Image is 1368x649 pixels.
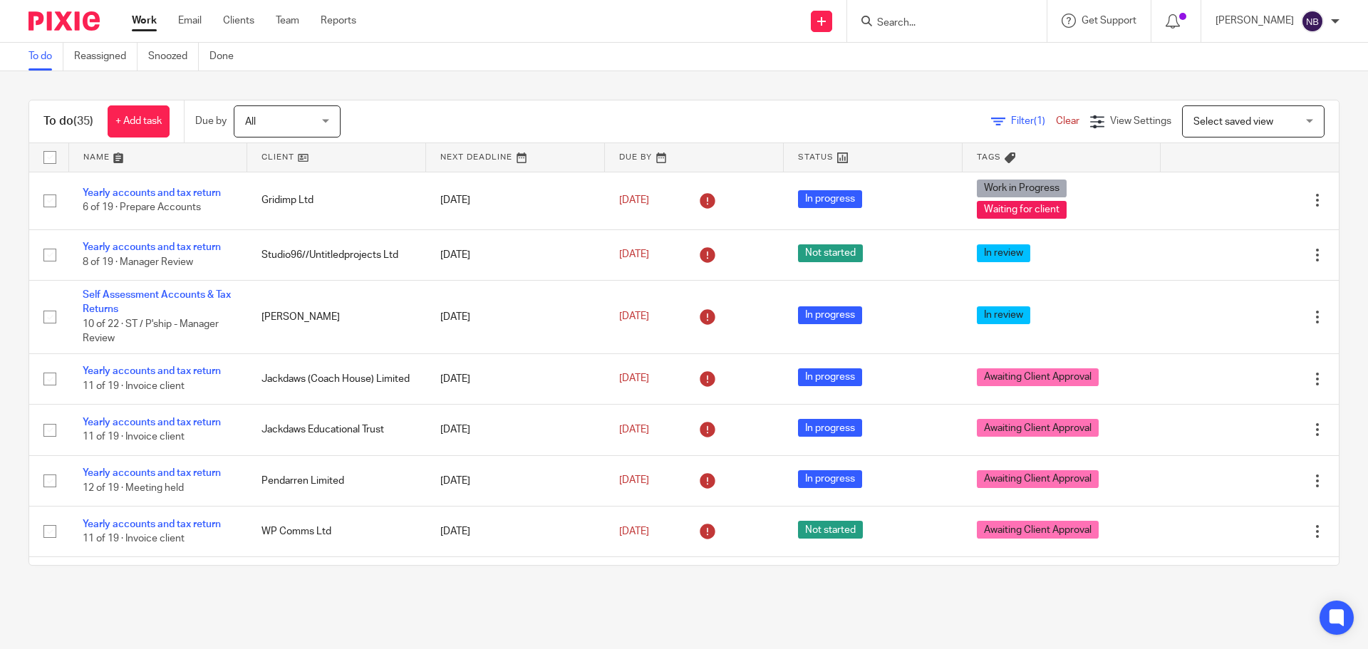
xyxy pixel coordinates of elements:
[798,306,862,324] span: In progress
[619,476,649,486] span: [DATE]
[83,432,185,442] span: 11 of 19 · Invoice client
[1056,116,1079,126] a: Clear
[247,557,426,616] td: [PERSON_NAME]
[1301,10,1324,33] img: svg%3E
[798,419,862,437] span: In progress
[83,519,221,529] a: Yearly accounts and tax return
[83,381,185,391] span: 11 of 19 · Invoice client
[426,353,605,404] td: [DATE]
[977,244,1030,262] span: In review
[619,425,649,435] span: [DATE]
[247,455,426,506] td: Pendarren Limited
[28,43,63,71] a: To do
[83,242,221,252] a: Yearly accounts and tax return
[1034,116,1045,126] span: (1)
[83,366,221,376] a: Yearly accounts and tax return
[1011,116,1056,126] span: Filter
[1082,16,1136,26] span: Get Support
[83,188,221,198] a: Yearly accounts and tax return
[83,468,221,478] a: Yearly accounts and tax return
[977,368,1099,386] span: Awaiting Client Approval
[1193,117,1273,127] span: Select saved view
[619,374,649,384] span: [DATE]
[619,526,649,536] span: [DATE]
[977,153,1001,161] span: Tags
[43,114,93,129] h1: To do
[223,14,254,28] a: Clients
[247,229,426,280] td: Studio96//Untitledprojects Ltd
[426,506,605,556] td: [DATE]
[798,368,862,386] span: In progress
[977,521,1099,539] span: Awaiting Client Approval
[1216,14,1294,28] p: [PERSON_NAME]
[148,43,199,71] a: Snoozed
[247,405,426,455] td: Jackdaws Educational Trust
[977,419,1099,437] span: Awaiting Client Approval
[247,172,426,229] td: Gridimp Ltd
[1110,116,1171,126] span: View Settings
[247,280,426,353] td: [PERSON_NAME]
[74,43,138,71] a: Reassigned
[426,172,605,229] td: [DATE]
[426,280,605,353] td: [DATE]
[619,195,649,205] span: [DATE]
[83,534,185,544] span: 11 of 19 · Invoice client
[28,11,100,31] img: Pixie
[83,483,184,493] span: 12 of 19 · Meeting held
[977,470,1099,488] span: Awaiting Client Approval
[426,229,605,280] td: [DATE]
[247,506,426,556] td: WP Comms Ltd
[876,17,1004,30] input: Search
[178,14,202,28] a: Email
[245,117,256,127] span: All
[619,312,649,322] span: [DATE]
[195,114,227,128] p: Due by
[108,105,170,137] a: + Add task
[798,190,862,208] span: In progress
[83,257,193,267] span: 8 of 19 · Manager Review
[977,201,1067,219] span: Waiting for client
[247,353,426,404] td: Jackdaws (Coach House) Limited
[426,455,605,506] td: [DATE]
[619,250,649,260] span: [DATE]
[798,470,862,488] span: In progress
[426,405,605,455] td: [DATE]
[798,521,863,539] span: Not started
[426,557,605,616] td: [DATE]
[83,290,231,314] a: Self Assessment Accounts & Tax Returns
[132,14,157,28] a: Work
[83,417,221,427] a: Yearly accounts and tax return
[977,306,1030,324] span: In review
[83,319,219,344] span: 10 of 22 · ST / P'ship - Manager Review
[276,14,299,28] a: Team
[977,180,1067,197] span: Work in Progress
[83,203,201,213] span: 6 of 19 · Prepare Accounts
[73,115,93,127] span: (35)
[321,14,356,28] a: Reports
[209,43,244,71] a: Done
[798,244,863,262] span: Not started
